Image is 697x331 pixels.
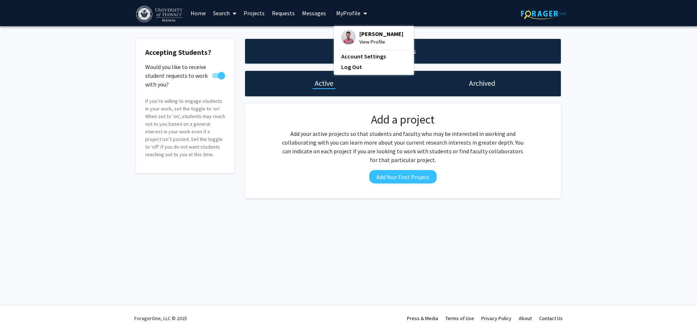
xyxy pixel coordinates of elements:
a: Contact Us [539,315,563,322]
span: View Profile [359,38,403,46]
img: ForagerOne Logo [521,8,566,19]
h1: Active [315,78,333,88]
div: ForagerOne, LLC © 2025 [134,306,187,331]
span: My Profile [336,9,360,17]
a: Terms of Use [445,315,474,322]
h1: Archived [469,78,495,88]
iframe: Chat [5,298,31,326]
a: Requests [268,0,298,26]
a: Projects [240,0,268,26]
div: Profile Picture[PERSON_NAME]View Profile [341,30,403,46]
a: Privacy Policy [481,315,511,322]
img: University of Hawaiʻi at Mānoa Logo [136,6,184,22]
a: Search [209,0,240,26]
p: Add your active projects so that students and faculty who may be interested in working and collab... [280,129,526,164]
p: If you’re willing to engage students in your work, set the toggle to ‘on’. When set to 'on', stud... [145,97,225,158]
button: Add Your First Project [369,170,437,183]
a: Messages [298,0,330,26]
a: Press & Media [407,315,438,322]
span: [PERSON_NAME] [359,30,403,38]
img: Profile Picture [341,30,356,44]
h2: Add a project [280,113,526,126]
a: Log Out [341,62,407,71]
h2: Accepting Students? [145,48,225,57]
span: Would you like to receive student requests to work with you? [145,62,209,89]
a: About [519,315,532,322]
a: Account Settings [341,52,407,61]
a: Home [187,0,209,26]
